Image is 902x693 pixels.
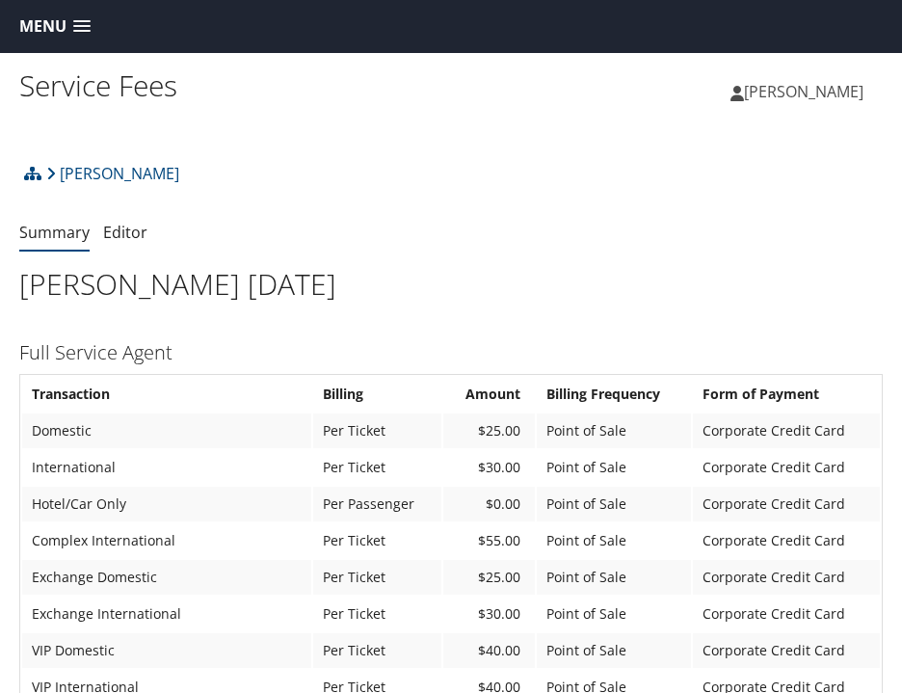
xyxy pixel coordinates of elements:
td: Per Passenger [313,487,441,521]
td: Complex International [22,523,311,558]
td: Point of Sale [537,523,691,558]
td: International [22,450,311,485]
td: Point of Sale [537,413,691,448]
th: Billing Frequency [537,377,691,412]
td: VIP Domestic [22,633,311,668]
td: Per Ticket [313,413,441,448]
td: Exchange Domestic [22,560,311,595]
a: Summary [19,222,90,243]
td: Hotel/Car Only [22,487,311,521]
td: Per Ticket [313,560,441,595]
a: [PERSON_NAME] [46,154,179,193]
th: Transaction [22,377,311,412]
td: Point of Sale [537,450,691,485]
td: Exchange International [22,597,311,631]
td: Corporate Credit Card [693,523,880,558]
td: Per Ticket [313,633,441,668]
span: [PERSON_NAME] [744,81,863,102]
td: Corporate Credit Card [693,597,880,631]
td: Corporate Credit Card [693,450,880,485]
th: Form of Payment [693,377,880,412]
td: $25.00 [443,413,535,448]
td: $0.00 [443,487,535,521]
h3: Full Service Agent [19,339,883,366]
td: Point of Sale [537,633,691,668]
td: $30.00 [443,450,535,485]
td: Corporate Credit Card [693,413,880,448]
span: Menu [19,17,66,36]
td: Point of Sale [537,560,691,595]
td: Per Ticket [313,597,441,631]
td: $40.00 [443,633,535,668]
th: Amount [443,377,535,412]
a: Menu [10,11,100,42]
td: Point of Sale [537,487,691,521]
td: Per Ticket [313,450,441,485]
h1: [PERSON_NAME] [DATE] [19,264,883,305]
td: Point of Sale [537,597,691,631]
td: $30.00 [443,597,535,631]
td: $25.00 [443,560,535,595]
td: Corporate Credit Card [693,560,880,595]
td: Domestic [22,413,311,448]
h1: Service Fees [19,66,451,106]
td: Corporate Credit Card [693,487,880,521]
a: Editor [103,222,147,243]
td: Corporate Credit Card [693,633,880,668]
a: [PERSON_NAME] [730,63,883,120]
td: Per Ticket [313,523,441,558]
td: $55.00 [443,523,535,558]
th: Billing [313,377,441,412]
